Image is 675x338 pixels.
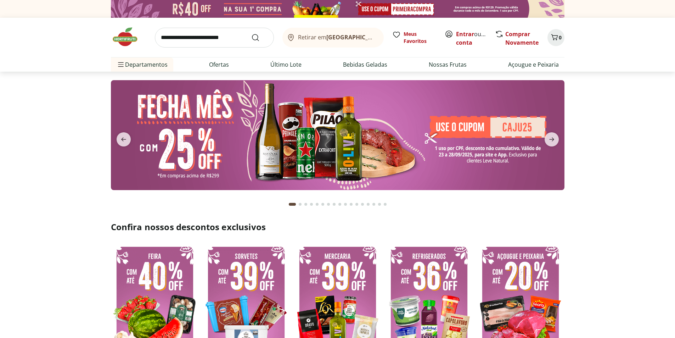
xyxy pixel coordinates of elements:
[270,60,302,69] a: Último Lote
[539,132,564,146] button: next
[155,28,274,48] input: search
[320,196,326,213] button: Go to page 6 from fs-carousel
[382,196,388,213] button: Go to page 17 from fs-carousel
[360,196,365,213] button: Go to page 13 from fs-carousel
[331,196,337,213] button: Go to page 8 from fs-carousel
[282,28,384,48] button: Retirar em[GEOGRAPHIC_DATA]/[GEOGRAPHIC_DATA]
[326,196,331,213] button: Go to page 7 from fs-carousel
[297,196,303,213] button: Go to page 2 from fs-carousel
[505,30,539,46] a: Comprar Novamente
[392,31,436,45] a: Meus Favoritos
[456,30,488,47] span: ou
[456,30,474,38] a: Entrar
[456,30,495,46] a: Criar conta
[111,221,564,233] h2: Confira nossos descontos exclusivos
[365,196,371,213] button: Go to page 14 from fs-carousel
[354,196,360,213] button: Go to page 12 from fs-carousel
[429,60,467,69] a: Nossas Frutas
[337,196,343,213] button: Go to page 9 from fs-carousel
[298,34,376,40] span: Retirar em
[343,196,348,213] button: Go to page 10 from fs-carousel
[326,33,446,41] b: [GEOGRAPHIC_DATA]/[GEOGRAPHIC_DATA]
[309,196,314,213] button: Go to page 4 from fs-carousel
[251,33,268,42] button: Submit Search
[117,56,125,73] button: Menu
[209,60,229,69] a: Ofertas
[377,196,382,213] button: Go to page 16 from fs-carousel
[343,60,387,69] a: Bebidas Geladas
[111,26,146,48] img: Hortifruti
[404,31,436,45] span: Meus Favoritos
[348,196,354,213] button: Go to page 11 from fs-carousel
[547,29,564,46] button: Carrinho
[314,196,320,213] button: Go to page 5 from fs-carousel
[303,196,309,213] button: Go to page 3 from fs-carousel
[111,132,136,146] button: previous
[559,34,562,41] span: 0
[287,196,297,213] button: Current page from fs-carousel
[117,56,168,73] span: Departamentos
[371,196,377,213] button: Go to page 15 from fs-carousel
[508,60,559,69] a: Açougue e Peixaria
[111,80,564,190] img: banana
